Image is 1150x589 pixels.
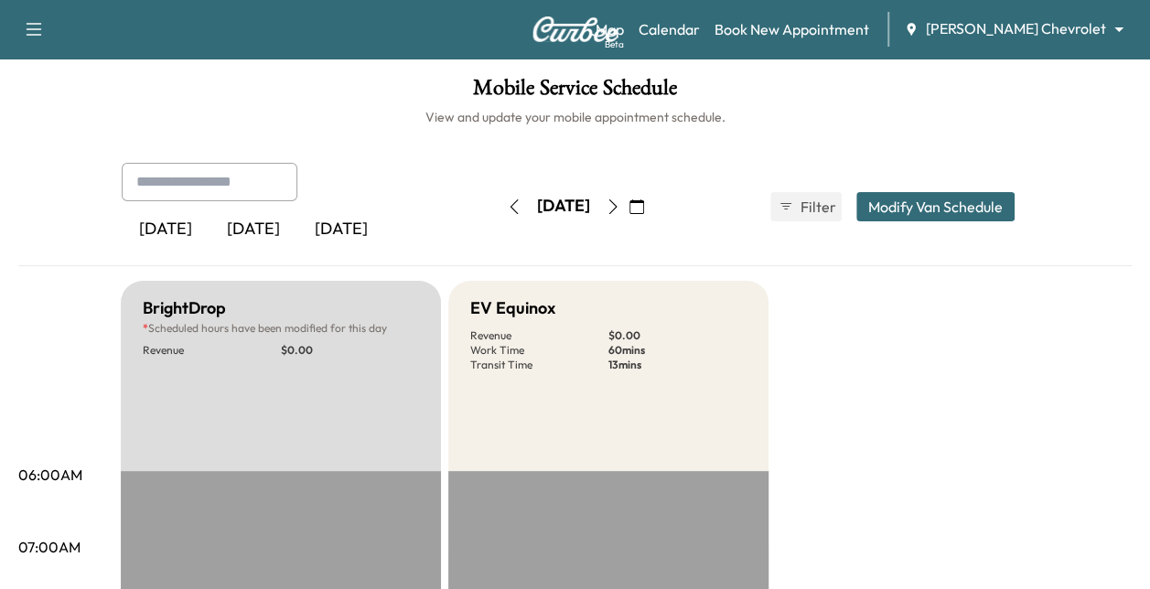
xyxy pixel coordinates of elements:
[608,328,747,343] p: $ 0.00
[281,343,419,358] p: $ 0.00
[470,358,608,372] p: Transit Time
[470,295,555,321] h5: EV Equinox
[856,192,1015,221] button: Modify Van Schedule
[926,18,1106,39] span: [PERSON_NAME] Chevrolet
[801,196,833,218] span: Filter
[715,18,869,40] a: Book New Appointment
[18,464,82,486] p: 06:00AM
[143,295,226,321] h5: BrightDrop
[18,108,1132,126] h6: View and update your mobile appointment schedule.
[143,321,419,336] p: Scheduled hours have been modified for this day
[596,18,624,40] a: MapBeta
[605,37,624,51] div: Beta
[537,195,590,218] div: [DATE]
[18,77,1132,108] h1: Mobile Service Schedule
[770,192,842,221] button: Filter
[608,343,747,358] p: 60 mins
[470,343,608,358] p: Work Time
[639,18,700,40] a: Calendar
[297,209,385,251] div: [DATE]
[122,209,210,251] div: [DATE]
[470,328,608,343] p: Revenue
[608,358,747,372] p: 13 mins
[143,343,281,358] p: Revenue
[532,16,619,42] img: Curbee Logo
[18,536,81,558] p: 07:00AM
[210,209,297,251] div: [DATE]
